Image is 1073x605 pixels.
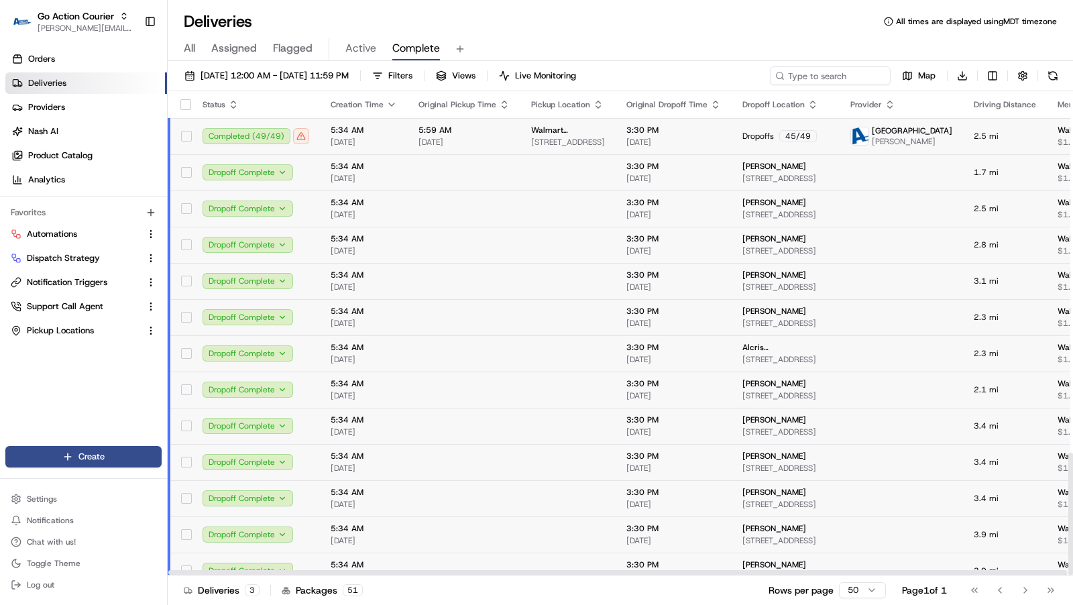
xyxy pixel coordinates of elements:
span: [PERSON_NAME] [742,378,806,389]
span: Provider [850,99,882,110]
span: [DATE] [626,463,721,474]
span: [PERSON_NAME] [742,559,806,570]
span: Status [203,99,225,110]
span: 2.5 mi [974,131,1036,142]
span: 3.9 mi [974,529,1036,540]
span: [PERSON_NAME] [742,415,806,425]
span: [DATE] [331,209,397,220]
span: [DATE] [331,173,397,184]
span: Dropoff Location [742,99,805,110]
button: Notifications [5,511,162,530]
button: Filters [366,66,418,85]
span: 3:30 PM [626,559,721,570]
span: All times are displayed using MDT timezone [896,16,1057,27]
div: Page 1 of 1 [902,584,947,597]
span: [PERSON_NAME] [742,306,806,317]
span: Toggle Theme [27,558,80,569]
span: [DATE] [626,535,721,546]
span: Walmart [STREET_ADDRESS] [531,125,605,135]
span: Chat with us! [27,537,76,547]
span: [STREET_ADDRESS] [742,282,829,292]
span: [DATE] [331,245,397,256]
span: Analytics [28,174,65,186]
button: Settings [5,490,162,508]
a: Notification Triggers [11,276,140,288]
span: 2.3 mi [974,312,1036,323]
span: [DATE] [626,282,721,292]
button: Dropoff Complete [203,563,293,579]
span: [STREET_ADDRESS] [742,499,829,510]
span: 2.1 mi [974,384,1036,395]
span: [PERSON_NAME] [872,136,952,147]
span: Deliveries [28,77,66,89]
button: Dropoff Complete [203,273,293,289]
span: Notifications [27,515,74,526]
button: Dropoff Complete [203,164,293,180]
span: [DATE] [626,390,721,401]
img: Go Action Courier [11,17,32,25]
span: Support Call Agent [27,300,103,313]
button: Go Action Courier [38,9,114,23]
span: 3:30 PM [626,378,721,389]
a: Support Call Agent [11,300,140,313]
span: [STREET_ADDRESS] [742,427,829,437]
span: 3:30 PM [626,342,721,353]
button: Log out [5,575,162,594]
span: 5:34 AM [331,451,397,461]
span: 3:30 PM [626,197,721,208]
span: [DATE] [626,245,721,256]
button: Dropoff Complete [203,418,293,434]
span: [STREET_ADDRESS] [742,390,829,401]
img: ActionCourier.png [851,127,868,145]
span: 5:34 AM [331,306,397,317]
h1: Deliveries [184,11,252,32]
button: Dispatch Strategy [5,248,162,269]
div: 3 [245,584,260,596]
span: Providers [28,101,65,113]
span: [DATE] [626,427,721,437]
span: 3.9 mi [974,565,1036,576]
span: Assigned [211,40,257,56]
div: Packages [282,584,363,597]
span: Dropoffs [742,131,774,142]
span: 3.1 mi [974,276,1036,286]
span: [PERSON_NAME] [742,161,806,172]
a: Pickup Locations [11,325,140,337]
span: Filters [388,70,412,82]
span: Notification Triggers [27,276,107,288]
span: [DATE] [331,463,397,474]
span: [PERSON_NAME] [742,197,806,208]
button: Dropoff Complete [203,237,293,253]
span: Driving Distance [974,99,1036,110]
span: Map [918,70,936,82]
span: Alcris [PERSON_NAME] [742,342,829,353]
button: Dropoff Complete [203,527,293,543]
span: 3.4 mi [974,493,1036,504]
span: [DATE] [626,318,721,329]
span: 3:30 PM [626,523,721,534]
span: [STREET_ADDRESS] [742,245,829,256]
div: Deliveries [184,584,260,597]
span: [DATE] [331,137,397,148]
span: [PERSON_NAME] [742,487,806,498]
span: 5:34 AM [331,125,397,135]
button: Automations [5,223,162,245]
span: 2.5 mi [974,203,1036,214]
span: Creation Time [331,99,384,110]
span: [STREET_ADDRESS] [742,354,829,365]
button: Create [5,446,162,467]
span: Complete [392,40,440,56]
span: [DATE] [418,137,510,148]
span: 1.7 mi [974,167,1036,178]
span: 5:34 AM [331,559,397,570]
span: 5:34 AM [331,161,397,172]
a: Nash AI [5,121,167,142]
button: [PERSON_NAME][EMAIL_ADDRESS][DOMAIN_NAME] [38,23,133,34]
span: 5:34 AM [331,378,397,389]
a: Analytics [5,169,167,190]
span: [STREET_ADDRESS] [742,318,829,329]
button: Map [896,66,942,85]
span: [DATE] [331,499,397,510]
span: 3:30 PM [626,415,721,425]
